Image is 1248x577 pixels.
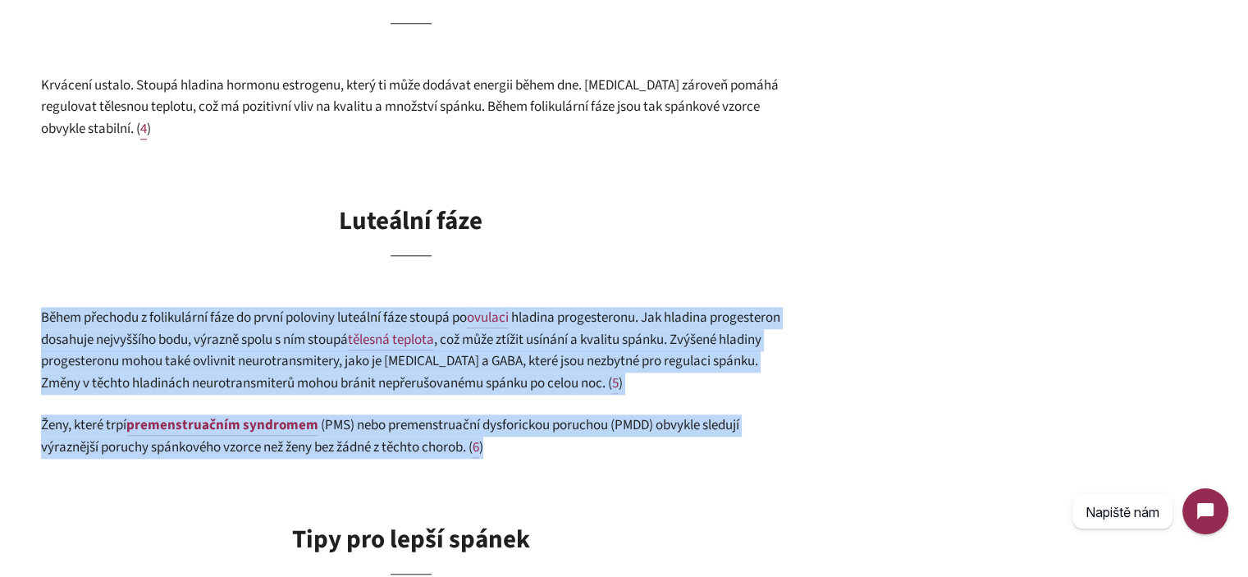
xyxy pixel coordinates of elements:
[612,373,619,394] a: 5
[467,308,509,327] span: ovulaci
[126,415,318,436] a: premenstruačním syndromem
[41,76,779,139] span: Krvácení ustalo. Stoupá hladina hormonu estrogenu, který ti může dodávat energii během dne. [MEDI...
[473,437,479,457] span: 6
[473,437,479,458] a: 6
[147,119,151,139] span: )
[619,373,623,393] span: )
[348,330,434,350] a: tělesná teplota
[612,373,619,393] span: 5
[41,308,780,350] span: hladina progesteronu. Jak hladina progesteron dosahuje nejvyššího bodu, výrazně spolu s ním stoupá
[467,308,509,328] a: ovulaci
[41,415,739,457] span: (PMS) nebo premenstruační dysforickou poruchou (PMDD) obvykle sledují výraznější poruchy spánkové...
[479,437,483,457] span: )
[292,521,530,557] b: Tipy pro lepší spánek
[41,330,761,393] span: , což může ztížit usínání a kvalitu spánku. Zvýšené hladiny progesteronu mohou také ovlivnit neur...
[41,308,467,327] span: Během přechodu z folikulární fáze do první poloviny luteální fáze stoupá po
[140,119,147,140] a: 4
[339,203,482,239] b: Luteální fáze
[41,415,126,435] span: Ženy, které trpí
[126,415,318,435] b: premenstruačním syndromem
